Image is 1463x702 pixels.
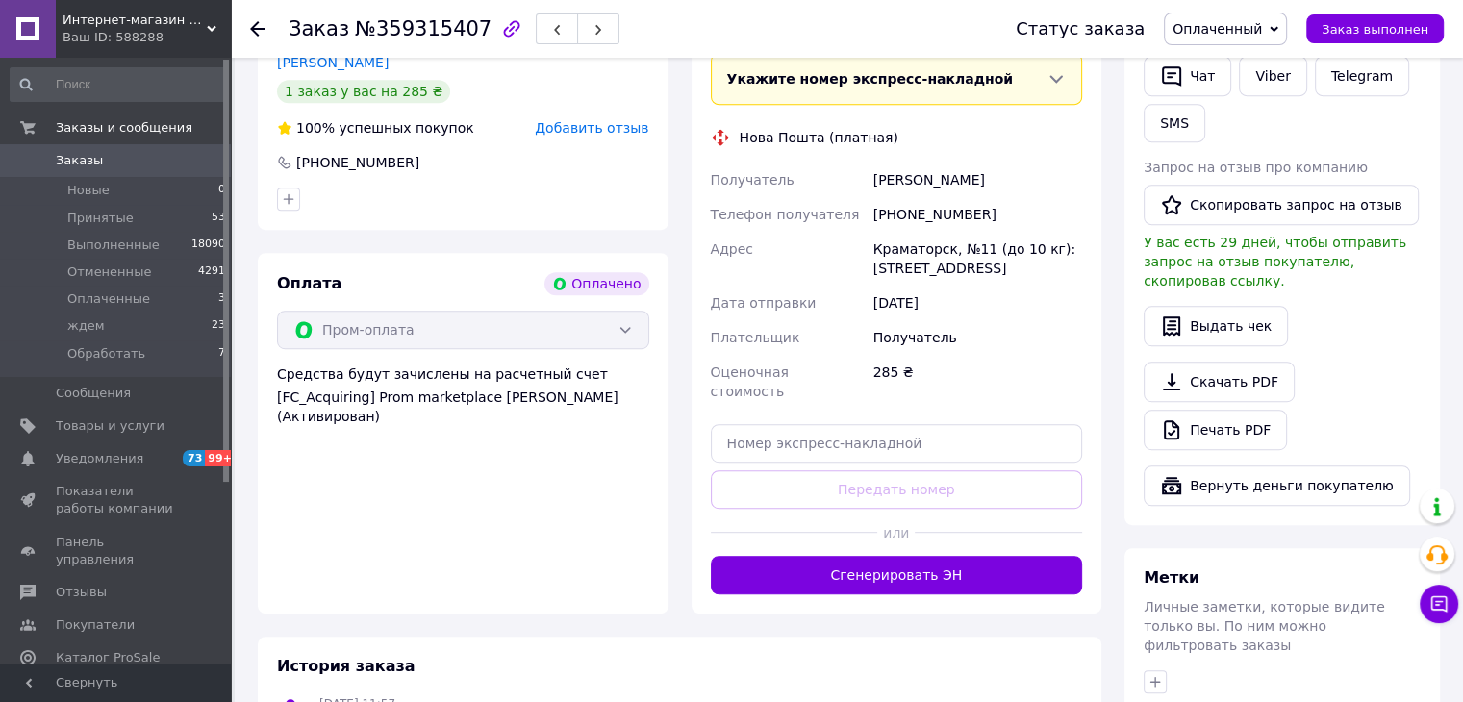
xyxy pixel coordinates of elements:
[56,152,103,169] span: Заказы
[250,19,265,38] div: Вернуться назад
[711,241,753,257] span: Адрес
[711,295,817,311] span: Дата отправки
[1322,22,1428,37] span: Заказ выполнен
[63,12,207,29] span: Интернет-магазин "Три карася"
[67,317,105,335] span: ждем
[535,120,648,136] span: Добавить отзыв
[711,556,1083,594] button: Сгенерировать ЭН
[205,450,237,466] span: 99+
[544,272,648,295] div: Оплачено
[218,345,225,363] span: 7
[727,71,1014,87] span: Укажите номер экспресс-накладной
[67,263,151,281] span: Отмененные
[1306,14,1444,43] button: Заказ выполнен
[56,385,131,402] span: Сообщения
[870,286,1086,320] div: [DATE]
[67,210,134,227] span: Принятые
[870,355,1086,409] div: 285 ₴
[735,128,903,147] div: Нова Пошта (платная)
[56,119,192,137] span: Заказы и сообщения
[218,182,225,199] span: 0
[1144,104,1205,142] button: SMS
[10,67,227,102] input: Поиск
[355,17,492,40] span: №359315407
[56,417,164,435] span: Товары и услуги
[711,207,860,222] span: Телефон получателя
[277,118,474,138] div: успешных покупок
[56,616,135,634] span: Покупатели
[1144,185,1419,225] button: Скопировать запрос на отзыв
[1315,56,1409,96] a: Telegram
[277,657,416,675] span: История заказа
[870,232,1086,286] div: Краматорск, №11 (до 10 кг): [STREET_ADDRESS]
[56,534,178,568] span: Панель управления
[198,263,225,281] span: 4291
[870,163,1086,197] div: [PERSON_NAME]
[56,483,178,517] span: Показатели работы компании
[218,290,225,308] span: 3
[296,120,335,136] span: 100%
[1239,56,1306,96] a: Viber
[212,317,225,335] span: 23
[277,388,649,426] div: [FC_Acquiring] Prom marketplace [PERSON_NAME] (Активирован)
[1173,21,1262,37] span: Оплаченный
[1016,19,1145,38] div: Статус заказа
[870,320,1086,355] div: Получатель
[56,649,160,666] span: Каталог ProSale
[183,450,205,466] span: 73
[277,55,389,70] a: [PERSON_NAME]
[56,450,143,467] span: Уведомления
[711,424,1083,463] input: Номер экспресс-накладной
[1144,56,1231,96] button: Чат
[711,364,789,399] span: Оценочная стоимость
[711,172,795,188] span: Получатель
[277,364,649,426] div: Средства будут зачислены на расчетный счет
[67,182,110,199] span: Новые
[63,29,231,46] div: Ваш ID: 588288
[289,17,349,40] span: Заказ
[877,523,915,542] span: или
[67,290,150,308] span: Оплаченные
[1144,410,1287,450] a: Печать PDF
[191,237,225,254] span: 18090
[1144,465,1410,506] button: Вернуть деньги покупателю
[277,80,450,103] div: 1 заказ у вас на 285 ₴
[277,274,341,292] span: Оплата
[212,210,225,227] span: 53
[67,237,160,254] span: Выполненные
[1144,235,1406,288] span: У вас есть 29 дней, чтобы отправить запрос на отзыв покупателю, скопировав ссылку.
[1144,568,1199,587] span: Метки
[870,197,1086,232] div: [PHONE_NUMBER]
[711,330,800,345] span: Плательщик
[1144,362,1295,402] a: Скачать PDF
[56,584,107,601] span: Отзывы
[1144,160,1368,175] span: Запрос на отзыв про компанию
[67,345,145,363] span: Обработать
[1144,306,1288,346] button: Выдать чек
[1420,585,1458,623] button: Чат с покупателем
[294,153,421,172] div: [PHONE_NUMBER]
[1144,599,1385,653] span: Личные заметки, которые видите только вы. По ним можно фильтровать заказы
